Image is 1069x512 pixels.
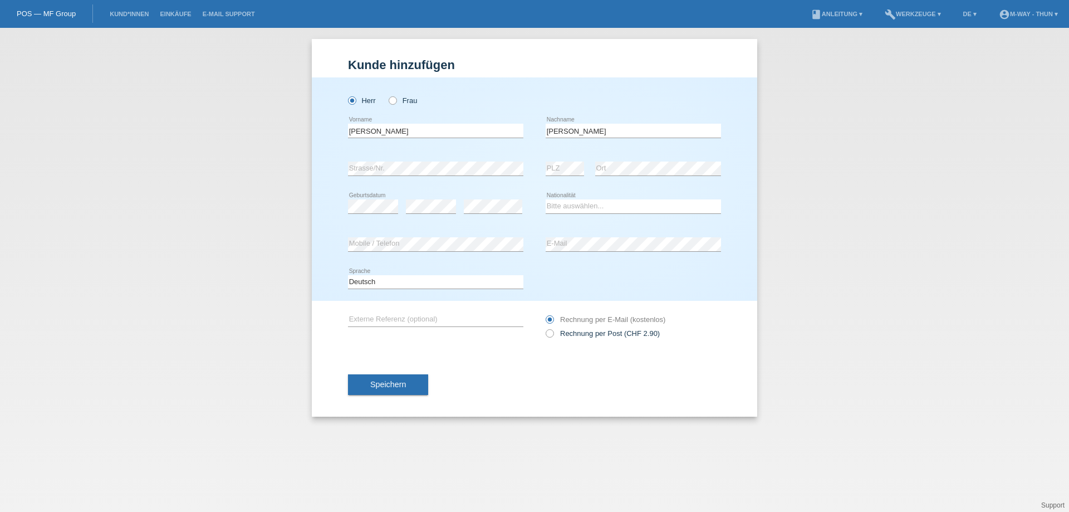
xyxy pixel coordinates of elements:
[546,315,553,329] input: Rechnung per E-Mail (kostenlos)
[993,11,1063,17] a: account_circlem-way - Thun ▾
[546,329,553,343] input: Rechnung per Post (CHF 2.90)
[999,9,1010,20] i: account_circle
[811,9,822,20] i: book
[389,96,417,105] label: Frau
[154,11,197,17] a: Einkäufe
[546,315,665,324] label: Rechnung per E-Mail (kostenlos)
[958,11,982,17] a: DE ▾
[885,9,896,20] i: build
[197,11,261,17] a: E-Mail Support
[348,374,428,396] button: Speichern
[805,11,868,17] a: bookAnleitung ▾
[348,58,721,72] h1: Kunde hinzufügen
[370,380,406,389] span: Speichern
[104,11,154,17] a: Kund*innen
[1041,501,1065,509] a: Support
[348,96,376,105] label: Herr
[879,11,947,17] a: buildWerkzeuge ▾
[348,96,355,104] input: Herr
[546,329,660,338] label: Rechnung per Post (CHF 2.90)
[389,96,396,104] input: Frau
[17,9,76,18] a: POS — MF Group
